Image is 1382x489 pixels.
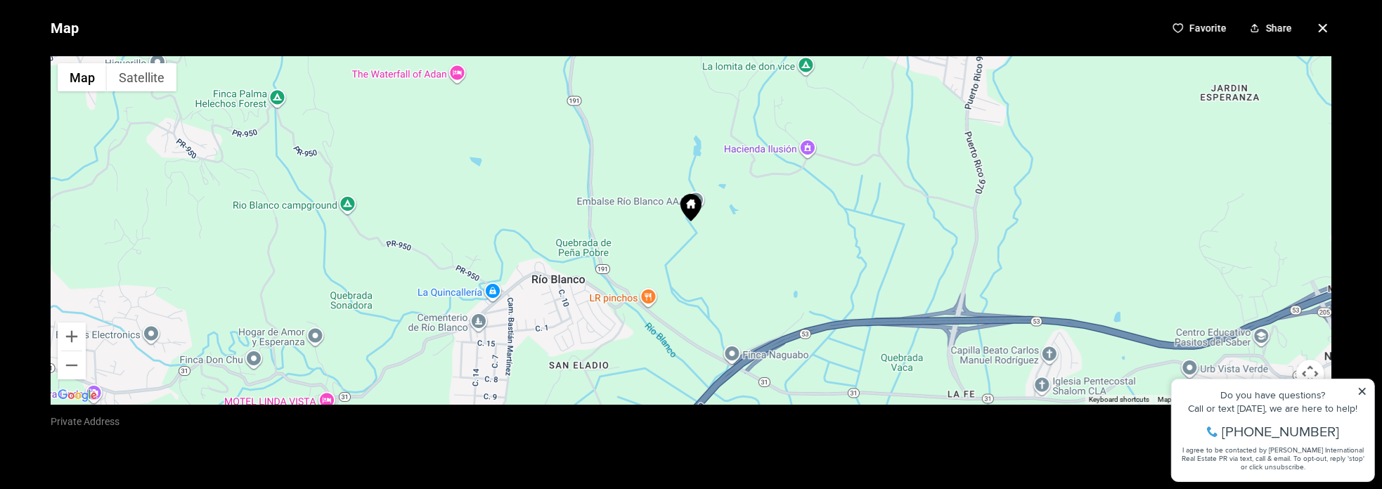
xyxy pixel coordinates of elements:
button: Map camera controls [1296,360,1324,388]
a: Terms (opens in new tab) [1243,396,1262,403]
button: Favorite [1167,17,1232,39]
button: Show satellite imagery [107,63,176,91]
div: Call or text [DATE], we are here to help! [15,45,203,55]
p: Share [1266,22,1292,34]
p: Private Address [51,416,120,427]
button: Show street map [58,63,107,91]
button: Keyboard shortcuts [1089,395,1149,405]
span: I agree to be contacted by [PERSON_NAME] International Real Estate PR via text, call & email. To ... [18,86,200,113]
span: Map data ©2025 Google [1158,396,1234,403]
a: Open this area in Google Maps (opens a new window) [54,386,101,405]
img: Google [54,386,101,405]
span: [PHONE_NUMBER] [58,66,175,80]
a: Report a map error [1271,396,1327,403]
button: Zoom in [58,322,86,351]
div: Do you have questions? [15,32,203,41]
p: Map [51,14,79,42]
button: Share [1244,17,1298,39]
p: Favorite [1189,22,1227,34]
button: Zoom out [58,351,86,379]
